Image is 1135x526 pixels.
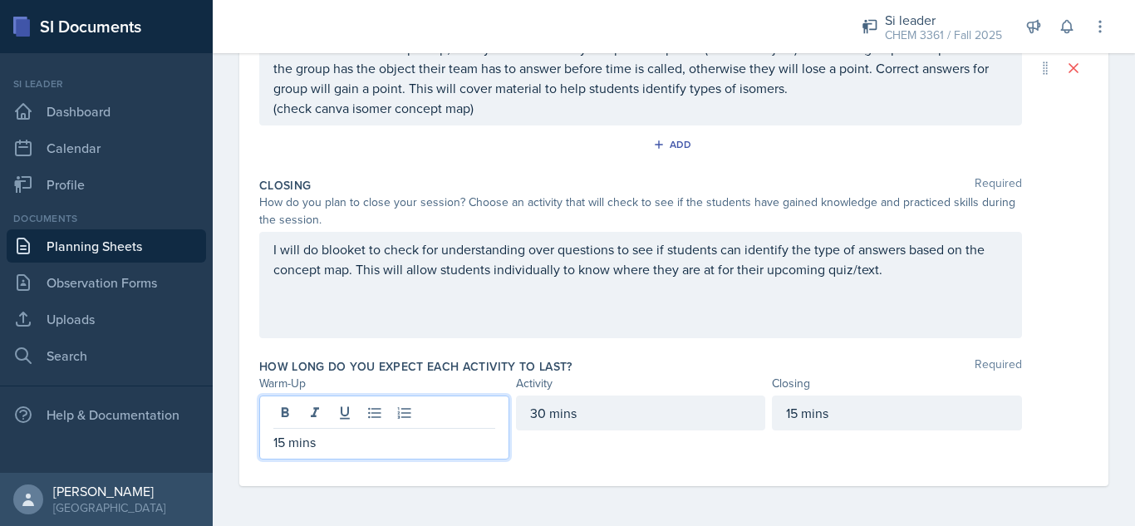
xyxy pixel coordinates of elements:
[53,483,165,499] div: [PERSON_NAME]
[273,18,1008,98] p: I will have students do think-pair-share and collaborate by working in small groups. They will wo...
[7,339,206,372] a: Search
[786,403,1008,423] p: 15 mins
[516,375,766,392] div: Activity
[7,266,206,299] a: Observation Forms
[53,499,165,516] div: [GEOGRAPHIC_DATA]
[530,403,752,423] p: 30 mins
[7,229,206,263] a: Planning Sheets
[273,432,495,452] p: 15 mins
[259,194,1022,229] div: How do you plan to close your session? Choose an activity that will check to see if the students ...
[885,27,1002,44] div: CHEM 3361 / Fall 2025
[273,239,1008,279] p: I will do blooket to check for understanding over questions to see if students can identify the t...
[7,131,206,165] a: Calendar
[885,10,1002,30] div: Si leader
[656,138,692,151] div: Add
[259,177,311,194] label: Closing
[7,211,206,226] div: Documents
[259,375,509,392] div: Warm-Up
[7,95,206,128] a: Dashboard
[273,98,1008,118] p: (check canva isomer concept map)
[975,177,1022,194] span: Required
[7,168,206,201] a: Profile
[647,132,701,157] button: Add
[259,358,572,375] label: How long do you expect each activity to last?
[7,398,206,431] div: Help & Documentation
[7,76,206,91] div: Si leader
[7,302,206,336] a: Uploads
[975,358,1022,375] span: Required
[772,375,1022,392] div: Closing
